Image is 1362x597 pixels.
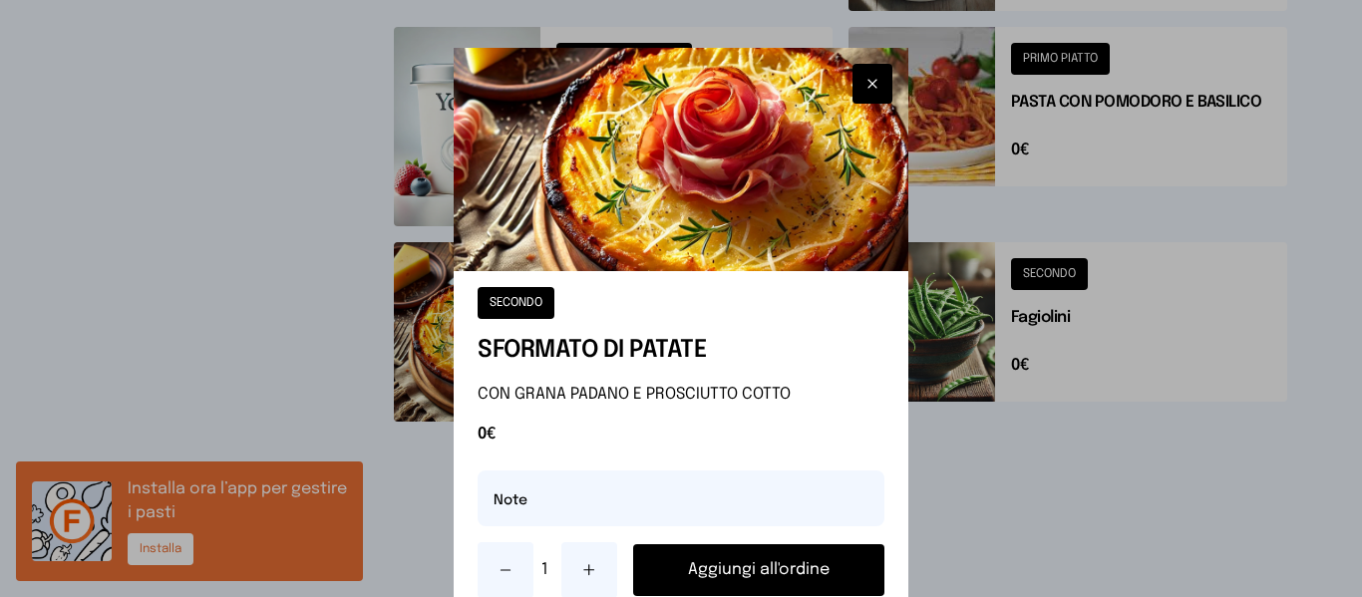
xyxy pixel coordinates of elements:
[454,48,907,271] img: SFORMATO DI PATATE
[633,544,883,596] button: Aggiungi all'ordine
[478,287,554,319] button: SECONDO
[541,558,553,582] span: 1
[478,335,883,367] h1: SFORMATO DI PATATE
[478,423,883,447] span: 0€
[478,383,883,407] p: CON GRANA PADANO E PROSCIUTTO COTTO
